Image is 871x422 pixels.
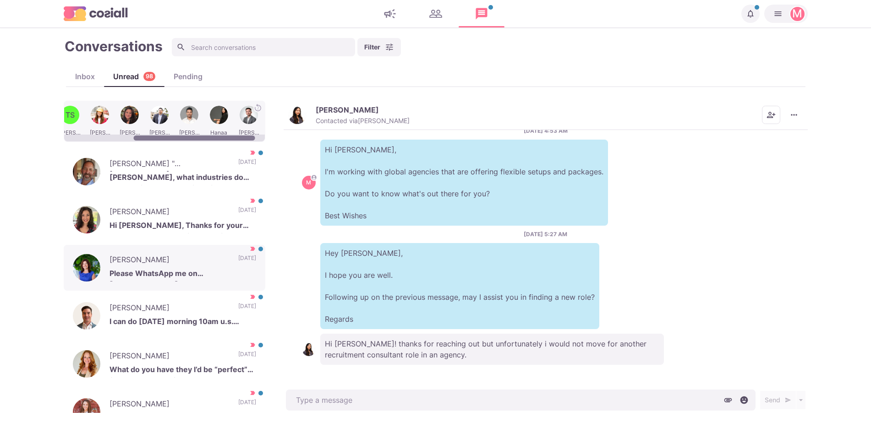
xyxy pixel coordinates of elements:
img: logo [64,6,128,21]
p: [DATE] [238,158,256,172]
button: Select emoji [737,393,751,407]
div: Martin [792,8,802,19]
div: Martin [306,180,311,185]
p: What do you have they I’d be “perfect” for? You have my interest [110,364,256,378]
p: [PERSON_NAME] [110,254,229,268]
img: Lauren T. [73,206,100,233]
button: Send [760,391,796,409]
p: 98 [146,72,153,81]
p: [DATE] [238,398,256,412]
p: [PERSON_NAME] [316,105,379,114]
p: [DATE] 5:27 AM [524,230,567,238]
div: Pending [164,71,212,82]
button: Andrea Muhammad[PERSON_NAME]Contacted via[PERSON_NAME] [288,105,410,125]
p: Hi [PERSON_NAME]! thanks for reaching out but unfortunately i would not move for another recruitm... [320,334,664,365]
h1: Conversations [65,38,163,54]
p: Contacted via [PERSON_NAME] [316,117,410,125]
p: [PERSON_NAME] [110,350,229,364]
p: [PERSON_NAME], what industries do you service? I'm exclusively in the legal industry but get requ... [110,172,256,185]
p: [PERSON_NAME] [110,206,229,220]
p: [DATE] [238,254,256,268]
p: Hey [PERSON_NAME], I hope you are well. Following up on the previous message, may I assist you in... [320,243,599,329]
p: Please WhatsApp me on [PHONE_NUMBER] [110,268,256,281]
p: [PERSON_NAME] [110,302,229,316]
p: Hi [PERSON_NAME], Thanks for your message. I am not actively looking to move right now. However, ... [110,220,256,233]
button: Notifications [741,5,760,23]
p: [DATE] [238,206,256,220]
img: Alexis Stinnett [73,350,100,378]
button: Attach files [721,393,735,407]
div: Unread [104,71,164,82]
button: Martin [764,5,808,23]
p: [DATE] [238,350,256,364]
button: Add add contacts [762,106,780,124]
p: [DATE] [238,302,256,316]
p: [PERSON_NAME] "[PERSON_NAME]" [PERSON_NAME], Esq. [110,158,229,172]
img: Eric Lifvendahl [73,302,100,330]
svg: avatar [311,175,316,180]
img: Andrea Muhammad [302,342,316,356]
p: Hi [PERSON_NAME], I'm working with global agencies that are offering flexible setups and packages... [320,140,608,226]
p: [DATE] 4:53 AM [524,127,568,135]
img: Mairead O'Sullivan [73,254,100,281]
div: Inbox [66,71,104,82]
button: More menu [785,106,803,124]
button: Filter [357,38,401,56]
p: [PERSON_NAME] [110,398,229,412]
p: I can do [DATE] morning 10am u.s. central time my number is [PHONE_NUMBER] I look forward to talk... [110,316,256,330]
img: Carl "C.J." Lovett, Esq. [73,158,100,185]
input: Search conversations [172,38,355,56]
img: Andrea Muhammad [288,106,307,124]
